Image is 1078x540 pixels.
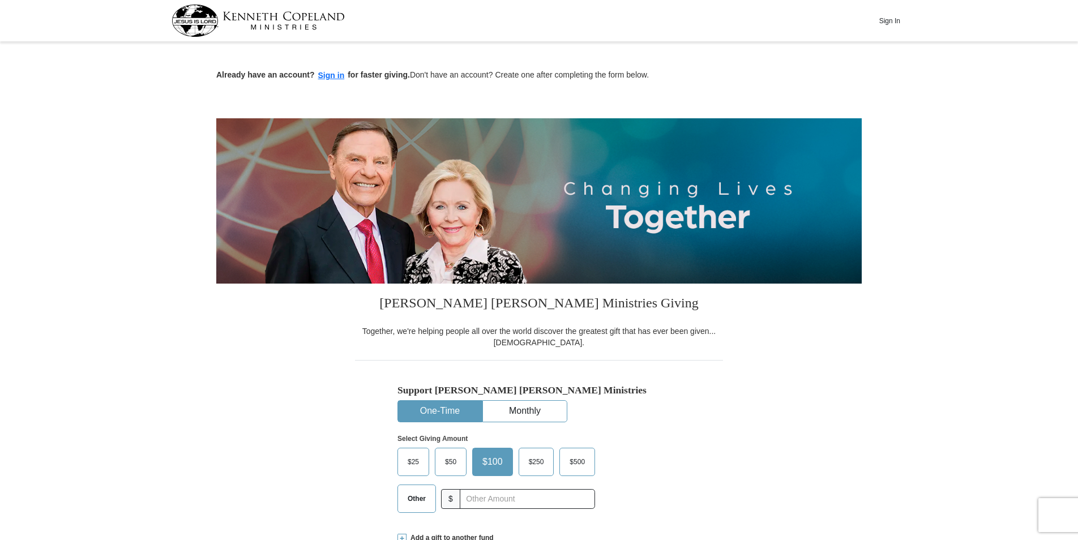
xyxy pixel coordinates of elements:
h5: Support [PERSON_NAME] [PERSON_NAME] Ministries [397,384,681,396]
span: $25 [402,453,425,470]
button: Sign In [872,12,906,29]
button: Sign in [315,69,348,82]
p: Don't have an account? Create one after completing the form below. [216,69,862,82]
input: Other Amount [460,489,595,509]
div: Together, we're helping people all over the world discover the greatest gift that has ever been g... [355,325,723,348]
button: One-Time [398,401,482,422]
button: Monthly [483,401,567,422]
h3: [PERSON_NAME] [PERSON_NAME] Ministries Giving [355,284,723,325]
span: Other [402,490,431,507]
strong: Select Giving Amount [397,435,468,443]
img: kcm-header-logo.svg [172,5,345,37]
span: $500 [564,453,591,470]
span: $50 [439,453,462,470]
span: $100 [477,453,508,470]
strong: Already have an account? for faster giving. [216,70,410,79]
span: $ [441,489,460,509]
span: $250 [523,453,550,470]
